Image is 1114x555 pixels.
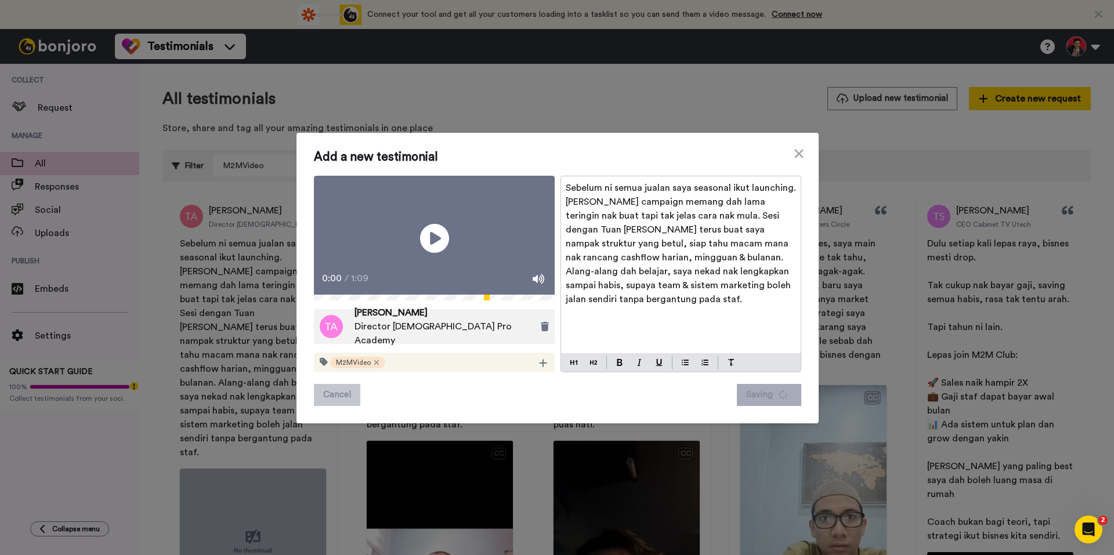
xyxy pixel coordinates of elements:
img: numbered-block.svg [701,358,708,367]
span: 0:00 [322,271,342,285]
button: Saving [737,384,801,406]
img: bold-mark.svg [617,359,623,366]
img: heading-one-block.svg [570,358,577,367]
img: Mute/Unmute [533,273,544,285]
img: avatar [320,315,343,338]
span: M2MVideo [336,358,371,367]
span: 1:09 [351,271,371,285]
span: 2 [1098,516,1108,525]
img: underline-mark.svg [656,359,663,366]
span: Sebelum ni semua jualan saya seasonal ikut launching. [PERSON_NAME] campaign memang dah lama teri... [566,183,798,304]
img: bulleted-block.svg [682,358,689,367]
img: clear-format.svg [728,359,735,366]
span: Add a new testimonial [314,150,801,164]
img: italic-mark.svg [637,359,642,366]
span: / [345,271,349,285]
img: heading-two-block.svg [590,358,597,367]
button: Cancel [314,384,360,406]
span: [PERSON_NAME] [355,306,532,320]
span: Director [DEMOGRAPHIC_DATA] Pro Academy [355,320,532,347]
iframe: Intercom live chat [1075,516,1102,543]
